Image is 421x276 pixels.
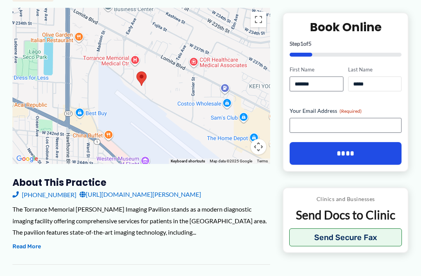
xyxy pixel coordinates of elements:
[348,66,402,73] label: Last Name
[14,154,40,164] img: Google
[171,158,205,164] button: Keyboard shortcuts
[340,108,362,114] span: (Required)
[251,12,266,27] button: Toggle fullscreen view
[290,66,343,73] label: First Name
[12,176,270,189] h3: About this practice
[290,41,402,46] p: Step of
[12,189,76,200] a: [PHONE_NUMBER]
[80,189,201,200] a: [URL][DOMAIN_NAME][PERSON_NAME]
[289,194,402,204] p: Clinics and Businesses
[12,242,41,251] button: Read More
[257,159,268,163] a: Terms
[289,207,402,223] p: Send Docs to Clinic
[308,40,311,47] span: 5
[300,40,303,47] span: 1
[12,203,270,238] div: The Torrance Memorial [PERSON_NAME] Imaging Pavilion stands as a modern diagnostic imaging facili...
[210,159,252,163] span: Map data ©2025 Google
[289,228,402,246] button: Send Secure Fax
[14,154,40,164] a: Open this area in Google Maps (opens a new window)
[251,139,266,155] button: Map camera controls
[290,20,402,35] h2: Book Online
[290,107,402,115] label: Your Email Address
